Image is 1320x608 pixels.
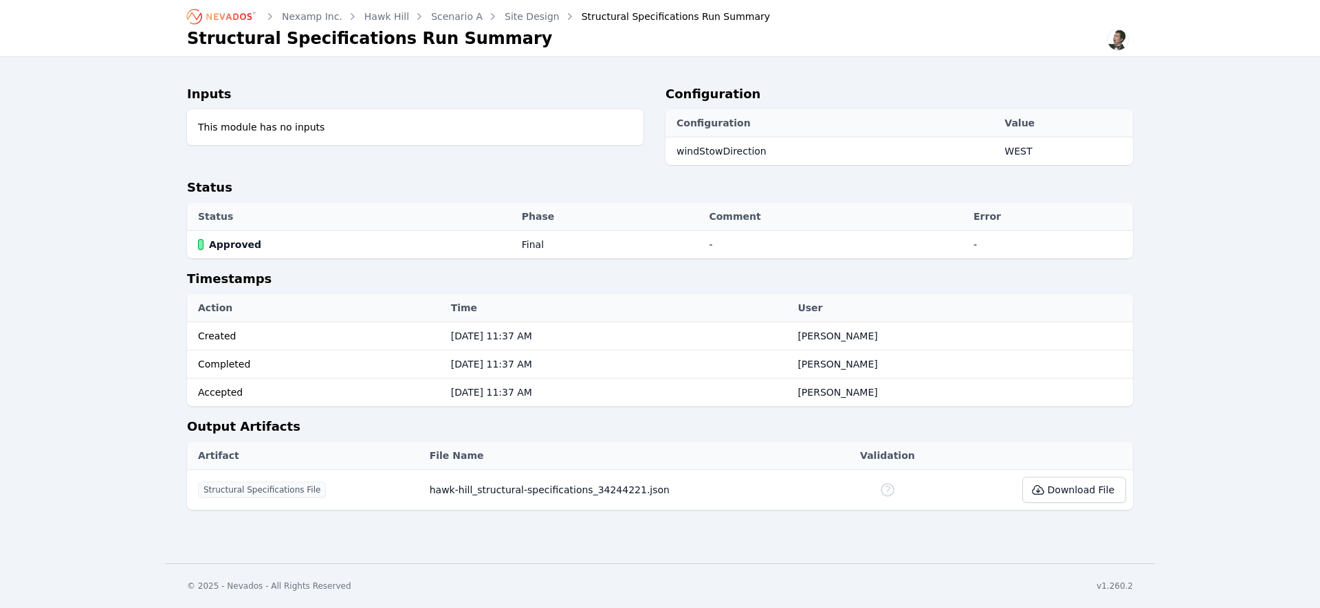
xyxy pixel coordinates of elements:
[444,350,791,379] td: [DATE] 11:37 AM
[1022,477,1126,503] button: Download File
[505,10,560,23] a: Site Design
[879,482,896,498] div: No Schema
[187,85,643,109] h2: Inputs
[967,231,1133,259] td: -
[702,203,967,231] th: Comment
[791,350,1133,379] td: [PERSON_NAME]
[423,442,833,470] th: File Name
[967,203,1133,231] th: Error
[187,581,351,592] div: © 2025 - Nevados - All Rights Reserved
[198,357,437,371] div: Completed
[702,231,967,259] td: -
[1097,581,1133,592] div: v1.260.2
[431,10,483,23] a: Scenario A
[562,10,770,23] div: Structural Specifications Run Summary
[444,322,791,350] td: [DATE] 11:37 AM
[791,294,1133,322] th: User
[187,203,515,231] th: Status
[665,85,1133,109] h2: Configuration
[430,484,670,495] span: hawk-hill_structural-specifications_34244221.json
[198,482,326,498] span: Structural Specifications File
[444,379,791,407] td: [DATE] 11:37 AM
[791,379,1133,407] td: [PERSON_NAME]
[187,442,423,470] th: Artifact
[187,27,552,49] h1: Structural Specifications Run Summary
[515,203,703,231] th: Phase
[1107,29,1129,51] img: Alex Kushner
[187,294,444,322] th: Action
[198,385,437,399] div: Accepted
[791,322,1133,350] td: [PERSON_NAME]
[998,137,1133,166] td: WEST
[676,146,767,157] span: windStowDirection
[187,178,1133,203] h2: Status
[187,109,643,145] div: This module has no inputs
[209,238,261,251] span: Approved
[444,294,791,322] th: Time
[198,329,437,343] div: Created
[998,109,1133,137] th: Value
[187,5,770,27] nav: Breadcrumb
[187,417,1133,442] h2: Output Artifacts
[282,10,342,23] a: Nexamp Inc.
[187,269,1133,294] h2: Timestamps
[833,442,943,470] th: Validation
[522,238,544,251] div: Final
[665,109,998,137] th: Configuration
[364,10,409,23] a: Hawk Hill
